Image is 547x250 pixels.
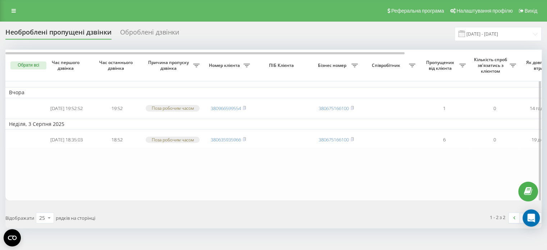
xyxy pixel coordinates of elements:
[473,57,510,74] span: Кількість спроб зв'язатись з клієнтом
[41,100,92,117] td: [DATE] 19:52:52
[207,63,243,68] span: Номер клієнта
[10,62,46,69] button: Обрати всі
[5,28,111,40] div: Необроблені пропущені дзвінки
[520,213,530,223] a: 1
[423,60,459,71] span: Пропущених від клієнта
[4,229,21,246] button: Open CMP widget
[523,209,540,227] div: Open Intercom Messenger
[525,8,537,14] span: Вихід
[211,105,241,112] a: 380966599554
[211,136,241,143] a: 380635935966
[120,28,179,40] div: Оброблені дзвінки
[47,60,86,71] span: Час першого дзвінка
[365,63,409,68] span: Співробітник
[92,131,142,149] td: 18:52
[260,63,305,68] span: ПІБ Клієнта
[419,100,469,117] td: 1
[146,60,193,71] span: Причина пропуску дзвінка
[456,8,512,14] span: Налаштування профілю
[5,215,34,221] span: Відображати
[490,214,505,221] div: 1 - 2 з 2
[469,100,520,117] td: 0
[92,100,142,117] td: 19:52
[319,105,349,112] a: 380675166100
[315,63,351,68] span: Бізнес номер
[146,137,200,143] div: Поза робочим часом
[39,214,45,222] div: 25
[391,8,444,14] span: Реферальна програма
[146,105,200,111] div: Поза робочим часом
[469,131,520,149] td: 0
[319,136,349,143] a: 380675166100
[56,215,95,221] span: рядків на сторінці
[419,131,469,149] td: 6
[97,60,136,71] span: Час останнього дзвінка
[41,131,92,149] td: [DATE] 18:35:03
